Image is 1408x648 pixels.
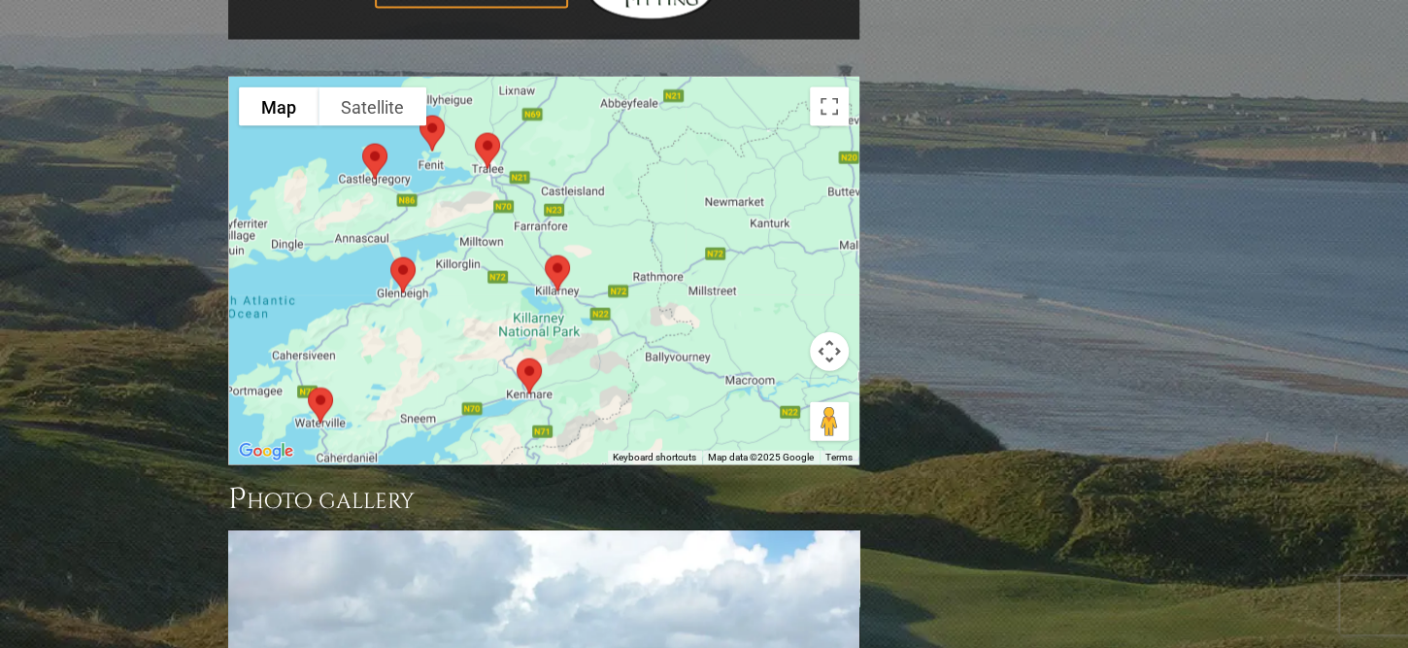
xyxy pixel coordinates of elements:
a: Terms (opens in new tab) [825,452,853,462]
button: Show satellite imagery [318,87,426,126]
button: Drag Pegman onto the map to open Street View [810,402,849,441]
h3: Photo Gallery [228,480,859,519]
img: Google [234,439,298,464]
button: Keyboard shortcuts [613,451,696,464]
span: Map data ©2025 Google [708,452,814,462]
a: Open this area in Google Maps (opens a new window) [234,439,298,464]
button: Show street map [239,87,318,126]
button: Toggle fullscreen view [810,87,849,126]
button: Map camera controls [810,332,849,371]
